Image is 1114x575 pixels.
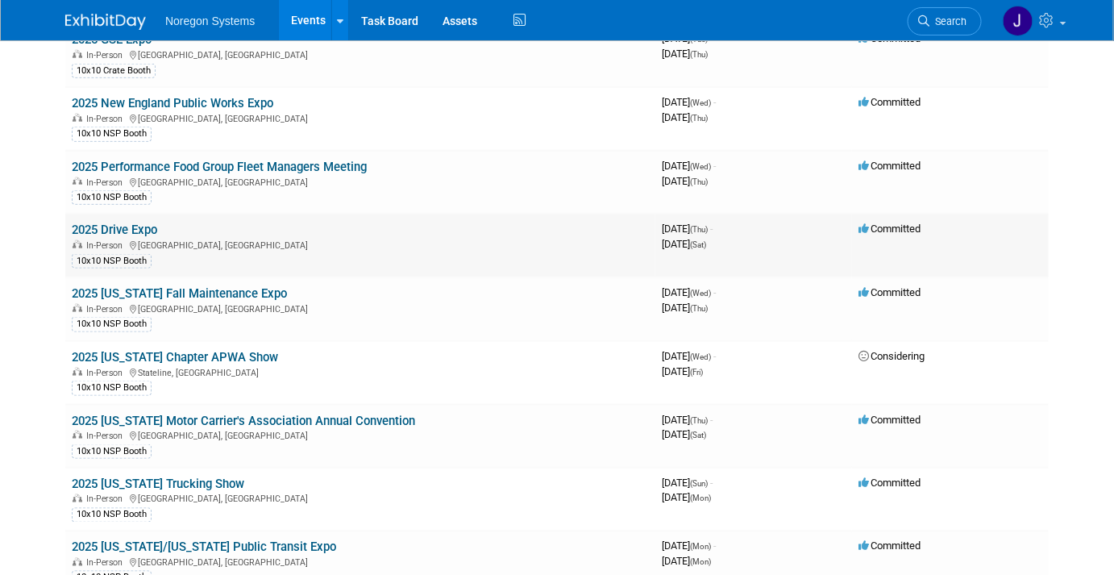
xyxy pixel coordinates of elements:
[86,114,127,124] span: In-Person
[713,286,716,298] span: -
[858,160,921,172] span: Committed
[86,240,127,251] span: In-Person
[662,286,716,298] span: [DATE]
[690,368,703,377] span: (Fri)
[690,416,708,425] span: (Thu)
[73,177,82,185] img: In-Person Event
[72,477,244,491] a: 2025 [US_STATE] Trucking Show
[690,177,708,186] span: (Thu)
[72,286,287,301] a: 2025 [US_STATE] Fall Maintenance Expo
[72,160,367,174] a: 2025 Performance Food Group Fleet Managers Meeting
[690,50,708,59] span: (Thu)
[72,381,152,395] div: 10x10 NSP Booth
[72,190,152,205] div: 10x10 NSP Booth
[690,162,711,171] span: (Wed)
[690,352,711,361] span: (Wed)
[72,317,152,331] div: 10x10 NSP Booth
[73,558,82,566] img: In-Person Event
[65,14,146,30] img: ExhibitDay
[690,225,708,234] span: (Thu)
[713,96,716,108] span: -
[72,365,649,378] div: Stateline, [GEOGRAPHIC_DATA]
[858,223,921,235] span: Committed
[662,540,716,552] span: [DATE]
[713,540,716,552] span: -
[72,223,157,237] a: 2025 Drive Expo
[662,223,713,235] span: [DATE]
[929,15,966,27] span: Search
[72,96,273,110] a: 2025 New England Public Works Expo
[690,543,711,552] span: (Mon)
[713,350,716,362] span: -
[72,444,152,459] div: 10x10 NSP Booth
[690,240,706,249] span: (Sat)
[662,556,711,568] span: [DATE]
[662,365,703,377] span: [DATE]
[662,238,706,250] span: [DATE]
[72,492,649,505] div: [GEOGRAPHIC_DATA], [GEOGRAPHIC_DATA]
[690,558,711,567] span: (Mon)
[662,302,708,314] span: [DATE]
[662,350,716,362] span: [DATE]
[73,304,82,312] img: In-Person Event
[908,7,982,35] a: Search
[86,494,127,505] span: In-Person
[72,350,278,365] a: 2025 [US_STATE] Chapter APWA Show
[690,114,708,123] span: (Thu)
[858,540,921,552] span: Committed
[86,368,127,378] span: In-Person
[710,477,713,489] span: -
[73,368,82,376] img: In-Person Event
[690,98,711,107] span: (Wed)
[662,477,713,489] span: [DATE]
[710,223,713,235] span: -
[662,96,716,108] span: [DATE]
[72,302,649,315] div: [GEOGRAPHIC_DATA], [GEOGRAPHIC_DATA]
[662,428,706,440] span: [DATE]
[73,494,82,502] img: In-Person Event
[690,304,708,313] span: (Thu)
[858,350,925,362] span: Considering
[858,414,921,426] span: Committed
[72,540,336,555] a: 2025 [US_STATE]/[US_STATE] Public Transit Expo
[86,304,127,315] span: In-Person
[72,48,649,60] div: [GEOGRAPHIC_DATA], [GEOGRAPHIC_DATA]
[1003,6,1033,36] img: Johana Gil
[72,428,649,441] div: [GEOGRAPHIC_DATA], [GEOGRAPHIC_DATA]
[72,127,152,141] div: 10x10 NSP Booth
[86,431,127,441] span: In-Person
[713,160,716,172] span: -
[73,240,82,248] img: In-Person Event
[86,50,127,60] span: In-Person
[662,111,708,123] span: [DATE]
[165,15,255,27] span: Noregon Systems
[858,96,921,108] span: Committed
[73,431,82,439] img: In-Person Event
[72,175,649,188] div: [GEOGRAPHIC_DATA], [GEOGRAPHIC_DATA]
[690,479,708,488] span: (Sun)
[73,50,82,58] img: In-Person Event
[72,111,649,124] div: [GEOGRAPHIC_DATA], [GEOGRAPHIC_DATA]
[662,160,716,172] span: [DATE]
[72,556,649,569] div: [GEOGRAPHIC_DATA], [GEOGRAPHIC_DATA]
[858,477,921,489] span: Committed
[662,175,708,187] span: [DATE]
[72,414,415,428] a: 2025 [US_STATE] Motor Carrier's Association Annual Convention
[662,492,711,504] span: [DATE]
[72,254,152,269] div: 10x10 NSP Booth
[86,177,127,188] span: In-Person
[72,238,649,251] div: [GEOGRAPHIC_DATA], [GEOGRAPHIC_DATA]
[858,286,921,298] span: Committed
[690,494,711,503] span: (Mon)
[690,289,711,298] span: (Wed)
[72,508,152,523] div: 10x10 NSP Booth
[662,48,708,60] span: [DATE]
[72,64,156,78] div: 10x10 Crate Booth
[662,414,713,426] span: [DATE]
[86,558,127,569] span: In-Person
[73,114,82,122] img: In-Person Event
[710,414,713,426] span: -
[690,431,706,440] span: (Sat)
